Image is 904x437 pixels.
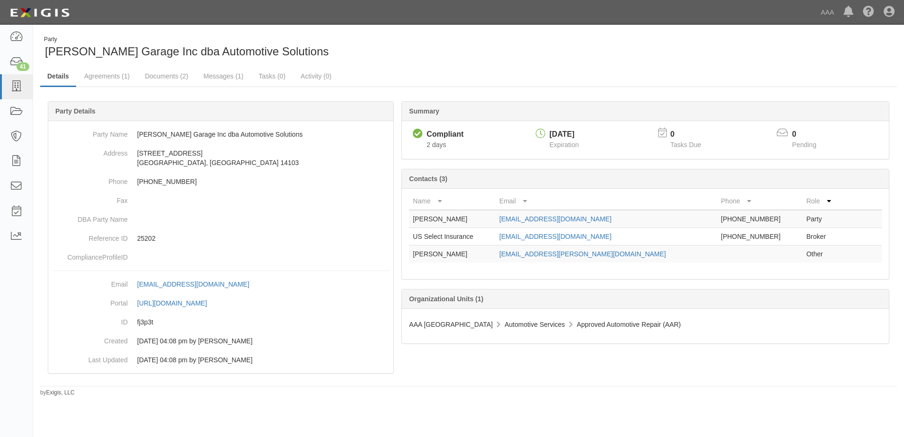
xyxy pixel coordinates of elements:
[802,245,844,263] td: Other
[792,141,816,149] span: Pending
[717,228,803,245] td: [PHONE_NUMBER]
[52,313,128,327] dt: ID
[52,350,128,365] dt: Last Updated
[52,125,128,139] dt: Party Name
[46,389,75,396] a: Exigis, LLC
[196,67,251,86] a: Messages (1)
[863,7,874,18] i: Help Center - Complianz
[409,175,447,183] b: Contacts (3)
[504,321,565,328] span: Automotive Services
[495,192,717,210] th: Email
[670,129,713,140] p: 0
[138,67,195,86] a: Documents (2)
[137,234,390,243] p: 25202
[426,141,446,149] span: Since 10/08/2025
[577,321,681,328] span: Approved Automotive Repair (AAR)
[426,129,463,140] div: Compliant
[294,67,339,86] a: Activity (0)
[792,129,828,140] p: 0
[40,389,75,397] small: by
[52,144,128,158] dt: Address
[717,210,803,228] td: [PHONE_NUMBER]
[499,233,611,240] a: [EMAIL_ADDRESS][DOMAIN_NAME]
[409,107,439,115] b: Summary
[409,245,495,263] td: [PERSON_NAME]
[717,192,803,210] th: Phone
[52,313,390,332] dd: fj3p3t
[549,141,579,149] span: Expiration
[52,275,128,289] dt: Email
[77,67,137,86] a: Agreements (1)
[52,210,128,224] dt: DBA Party Name
[816,3,839,22] a: AAA
[40,67,76,87] a: Details
[52,125,390,144] dd: [PERSON_NAME] Garage Inc dba Automotive Solutions
[44,35,329,44] div: Party
[499,215,611,223] a: [EMAIL_ADDRESS][DOMAIN_NAME]
[413,129,423,139] i: Compliant
[670,141,701,149] span: Tasks Due
[499,250,666,258] a: [EMAIL_ADDRESS][PERSON_NAME][DOMAIN_NAME]
[137,280,249,289] div: [EMAIL_ADDRESS][DOMAIN_NAME]
[7,4,72,21] img: logo-5460c22ac91f19d4615b14bd174203de0afe785f0fc80cf4dbbc73dc1793850b.png
[252,67,293,86] a: Tasks (0)
[52,248,128,262] dt: ComplianceProfileID
[137,299,217,307] a: [URL][DOMAIN_NAME]
[409,192,495,210] th: Name
[52,144,390,172] dd: [STREET_ADDRESS] [GEOGRAPHIC_DATA], [GEOGRAPHIC_DATA] 14103
[802,210,844,228] td: Party
[52,172,390,191] dd: [PHONE_NUMBER]
[409,295,483,303] b: Organizational Units (1)
[802,192,844,210] th: Role
[52,332,390,350] dd: 10/02/2025 04:08 pm by Benjamin Tully
[52,294,128,308] dt: Portal
[55,107,96,115] b: Party Details
[409,228,495,245] td: US Select Insurance
[52,172,128,186] dt: Phone
[409,210,495,228] td: [PERSON_NAME]
[802,228,844,245] td: Broker
[409,321,493,328] span: AAA [GEOGRAPHIC_DATA]
[45,45,329,58] span: [PERSON_NAME] Garage Inc dba Automotive Solutions
[52,191,128,205] dt: Fax
[52,229,128,243] dt: Reference ID
[137,280,260,288] a: [EMAIL_ADDRESS][DOMAIN_NAME]
[549,129,579,140] div: [DATE]
[52,350,390,369] dd: 10/02/2025 04:08 pm by Benjamin Tully
[40,35,461,60] div: Beauman's Garage Inc dba Automotive Solutions
[17,62,29,71] div: 41
[52,332,128,346] dt: Created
